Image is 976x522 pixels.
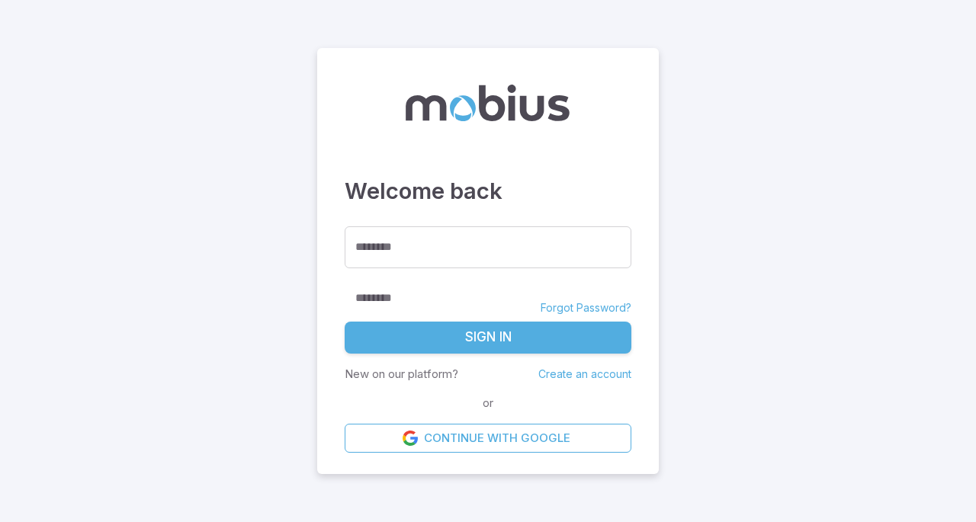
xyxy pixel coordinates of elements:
p: New on our platform? [345,366,458,383]
a: Continue with Google [345,424,631,453]
button: Sign In [345,322,631,354]
a: Forgot Password? [541,300,631,315]
h3: Welcome back [345,175,631,208]
a: Create an account [538,367,631,380]
span: or [479,395,497,412]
